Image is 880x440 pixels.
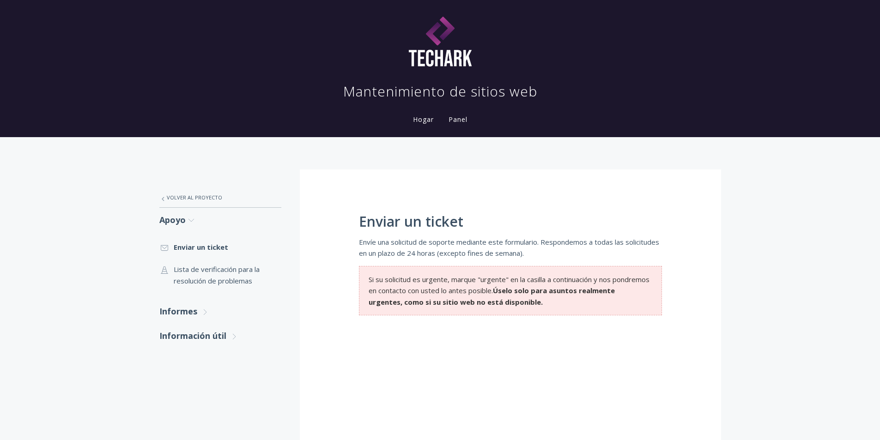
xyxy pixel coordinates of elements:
font: Enviar un ticket [174,242,228,252]
a: Hogar [411,115,436,124]
font: Si su solicitud es urgente, marque "urgente" en la casilla a continuación y nos pondremos en cont... [369,275,649,295]
a: Información útil [159,324,281,348]
font: Volver al proyecto [167,194,222,201]
a: Enviar un ticket [159,236,281,258]
a: Apoyo [159,208,281,232]
font: Lista de verificación para la resolución de problemas [174,265,260,285]
font: Envíe una solicitud de soporte mediante este formulario. Respondemos a todas las solicitudes en u... [359,237,659,258]
font: Información útil [159,330,226,341]
font: Informes [159,306,197,317]
font: Hogar [413,115,434,124]
a: Lista de verificación para la resolución de problemas [159,258,281,292]
font: Mantenimiento de sitios web [343,82,537,101]
font: Apoyo [159,214,186,225]
font: Panel [449,115,467,124]
font: Úselo solo para asuntos realmente urgentes, como si su sitio web no está disponible. [369,286,615,306]
a: Volver al proyecto [159,188,281,207]
font: Enviar un ticket [359,212,463,231]
a: Panel [447,115,469,124]
a: Informes [159,299,281,324]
